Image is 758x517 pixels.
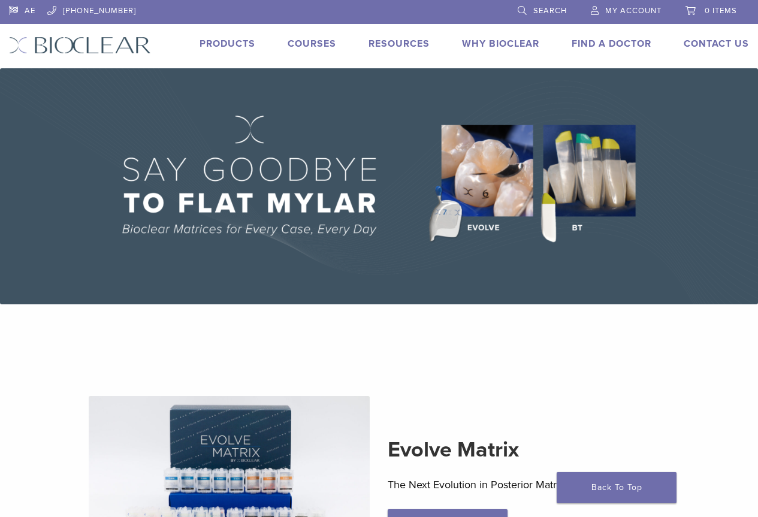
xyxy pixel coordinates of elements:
h2: Evolve Matrix [388,436,669,464]
p: The Next Evolution in Posterior Matrices [388,476,669,494]
a: Back To Top [557,472,677,503]
img: Bioclear [9,37,151,54]
span: My Account [605,6,662,16]
a: Resources [369,38,430,50]
span: 0 items [705,6,737,16]
a: Why Bioclear [462,38,539,50]
a: Contact Us [684,38,749,50]
a: Courses [288,38,336,50]
span: Search [533,6,567,16]
a: Find A Doctor [572,38,651,50]
a: Products [200,38,255,50]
